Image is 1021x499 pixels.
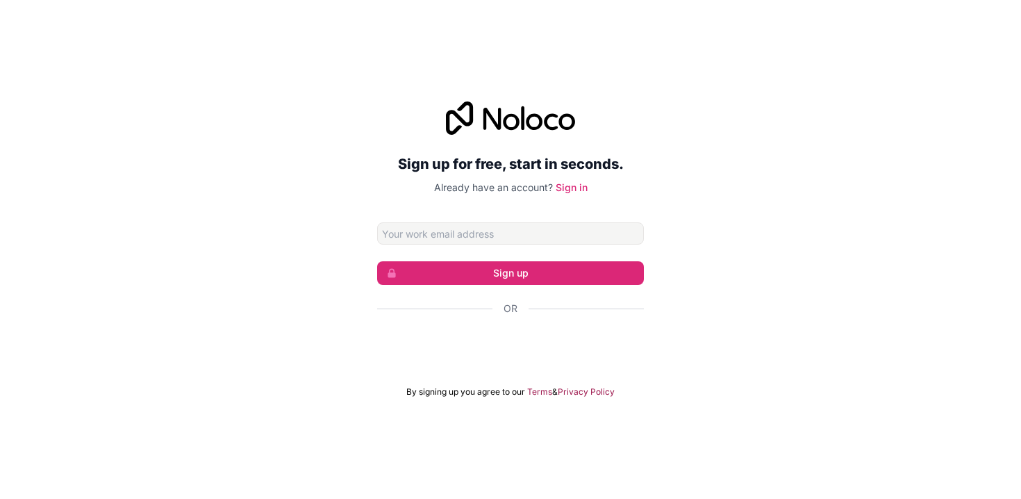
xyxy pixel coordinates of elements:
[377,261,644,285] button: Sign up
[434,181,553,193] span: Already have an account?
[556,181,588,193] a: Sign in
[377,152,644,177] h2: Sign up for free, start in seconds.
[552,386,558,398] span: &
[504,302,517,316] span: Or
[558,386,615,398] a: Privacy Policy
[377,222,644,245] input: Email address
[527,386,552,398] a: Terms
[406,386,525,398] span: By signing up you agree to our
